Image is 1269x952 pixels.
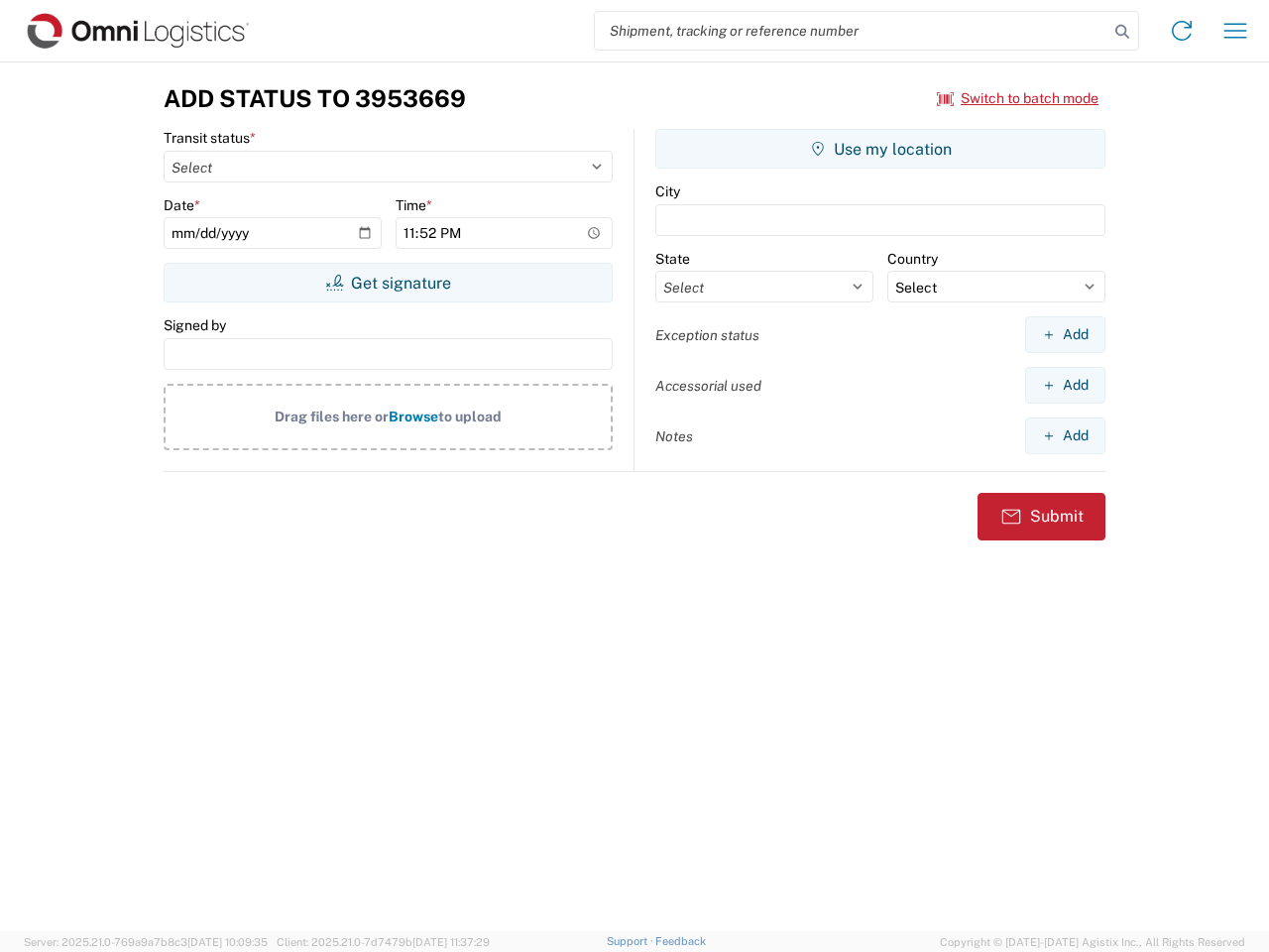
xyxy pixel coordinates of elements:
[1025,316,1105,353] button: Add
[187,936,268,948] span: [DATE] 10:09:35
[275,409,389,424] span: Drag files here or
[164,84,466,113] h3: Add Status to 3953669
[595,12,1108,50] input: Shipment, tracking or reference number
[389,409,438,424] span: Browse
[655,250,690,268] label: State
[655,935,706,947] a: Feedback
[655,129,1105,169] button: Use my location
[1025,417,1105,454] button: Add
[1025,367,1105,404] button: Add
[438,409,502,424] span: to upload
[24,936,268,948] span: Server: 2025.21.0-769a9a7b8c3
[164,263,613,302] button: Get signature
[396,196,432,214] label: Time
[164,316,226,334] label: Signed by
[277,936,490,948] span: Client: 2025.21.0-7d7479b
[937,82,1098,115] button: Switch to batch mode
[607,935,656,947] a: Support
[940,933,1245,951] span: Copyright © [DATE]-[DATE] Agistix Inc., All Rights Reserved
[655,427,693,445] label: Notes
[655,326,759,344] label: Exception status
[887,250,938,268] label: Country
[412,936,490,948] span: [DATE] 11:37:29
[655,377,761,395] label: Accessorial used
[978,493,1105,540] button: Submit
[164,129,256,147] label: Transit status
[655,182,680,200] label: City
[164,196,200,214] label: Date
